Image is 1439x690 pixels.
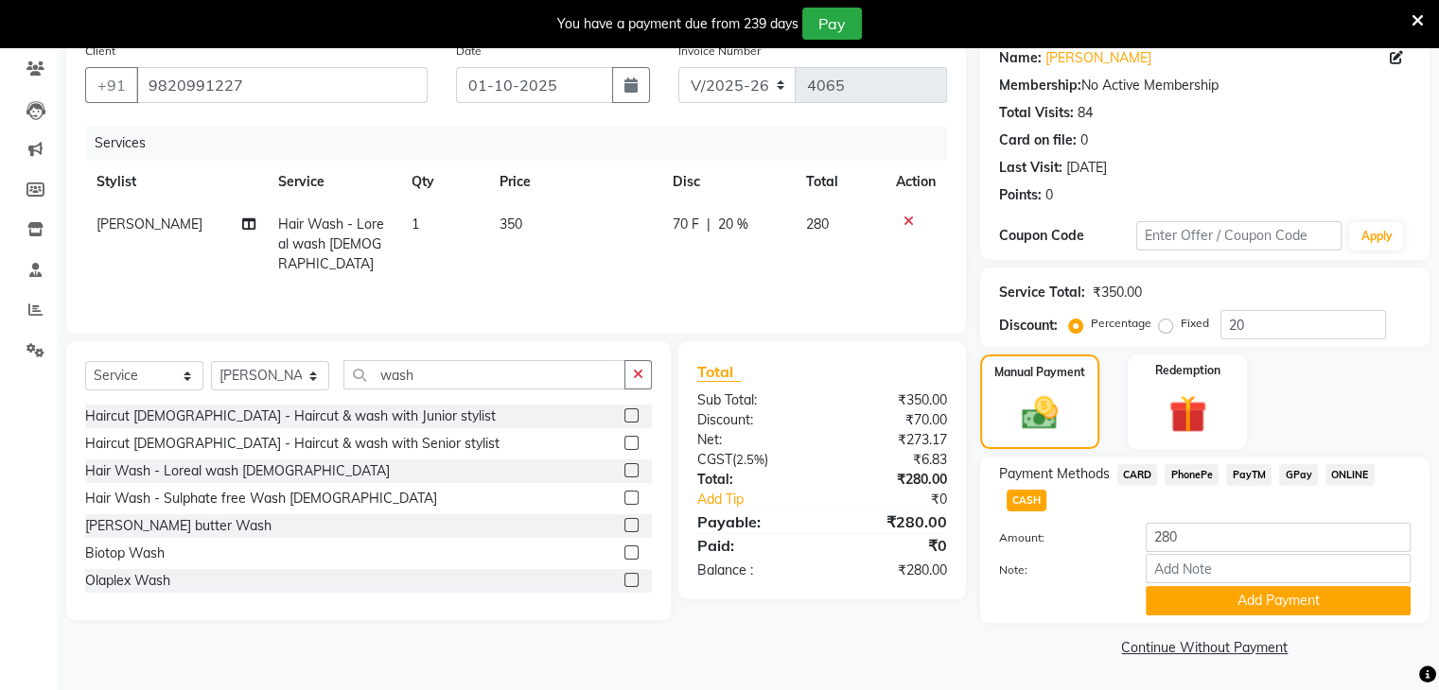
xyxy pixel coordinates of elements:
[707,215,711,234] span: |
[1117,464,1158,486] span: CARD
[683,490,845,509] a: Add Tip
[999,464,1110,484] span: Payment Methods
[488,161,660,203] th: Price
[1007,490,1047,511] span: CASH
[85,161,267,203] th: Stylist
[822,470,961,490] div: ₹280.00
[267,161,400,203] th: Service
[999,76,1411,95] div: No Active Membership
[1226,464,1272,486] span: PayTM
[999,76,1081,95] div: Membership:
[85,489,437,509] div: Hair Wash - Sulphate free Wash [DEMOGRAPHIC_DATA]
[999,316,1058,336] div: Discount:
[885,161,947,203] th: Action
[683,561,822,580] div: Balance :
[822,510,961,533] div: ₹280.00
[736,452,764,467] span: 2.5%
[87,126,961,161] div: Services
[806,216,829,233] span: 280
[822,410,961,430] div: ₹70.00
[1078,103,1093,123] div: 84
[673,215,699,234] span: 70 F
[1091,315,1151,332] label: Percentage
[994,364,1085,381] label: Manual Payment
[683,534,822,557] div: Paid:
[1146,554,1411,583] input: Add Note
[999,158,1062,178] div: Last Visit:
[1136,221,1342,250] input: Enter Offer / Coupon Code
[718,215,748,234] span: 20 %
[985,529,1132,546] label: Amount:
[456,43,482,60] label: Date
[1325,464,1375,486] span: ONLINE
[683,390,822,410] div: Sub Total:
[999,103,1074,123] div: Total Visits:
[343,360,625,389] input: Search or Scan
[278,216,384,272] span: Hair Wash - Loreal wash [DEMOGRAPHIC_DATA]
[999,185,1042,205] div: Points:
[85,434,500,454] div: Haircut [DEMOGRAPHIC_DATA] - Haircut & wash with Senior stylist
[661,161,795,203] th: Disc
[999,48,1042,68] div: Name:
[822,534,961,557] div: ₹0
[412,216,419,233] span: 1
[683,430,822,450] div: Net:
[85,543,165,563] div: Biotop Wash
[1157,390,1219,438] img: _gift.svg
[85,406,496,426] div: Haircut [DEMOGRAPHIC_DATA] - Haircut & wash with Junior stylist
[1349,222,1403,250] button: Apply
[1045,185,1053,205] div: 0
[822,561,961,580] div: ₹280.00
[985,561,1132,578] label: Note:
[136,67,428,103] input: Search by Name/Mobile/Email/Code
[500,216,522,233] span: 350
[697,362,741,382] span: Total
[795,161,885,203] th: Total
[97,216,202,233] span: [PERSON_NAME]
[683,510,822,533] div: Payable:
[400,161,489,203] th: Qty
[1066,158,1107,178] div: [DATE]
[1093,283,1142,302] div: ₹350.00
[822,450,961,470] div: ₹6.83
[85,43,115,60] label: Client
[683,450,822,470] div: ( )
[1080,130,1088,150] div: 0
[984,638,1426,658] a: Continue Without Payment
[1279,464,1318,486] span: GPay
[85,461,390,481] div: Hair Wash - Loreal wash [DEMOGRAPHIC_DATA]
[85,67,138,103] button: +91
[678,43,761,60] label: Invoice Number
[1010,392,1069,434] img: _cash.svg
[822,390,961,410] div: ₹350.00
[1181,315,1209,332] label: Fixed
[85,571,170,591] div: Olaplex Wash
[1146,586,1411,615] button: Add Payment
[697,451,732,468] span: CGST
[85,516,272,536] div: [PERSON_NAME] butter Wash
[1045,48,1151,68] a: [PERSON_NAME]
[802,8,862,40] button: Pay
[845,490,960,509] div: ₹0
[999,130,1077,150] div: Card on file:
[822,430,961,450] div: ₹273.17
[999,226,1136,246] div: Coupon Code
[557,14,798,34] div: You have a payment due from 239 days
[1155,362,1220,379] label: Redemption
[683,410,822,430] div: Discount:
[1146,523,1411,552] input: Amount
[999,283,1085,302] div: Service Total:
[1165,464,1219,486] span: PhonePe
[683,470,822,490] div: Total:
